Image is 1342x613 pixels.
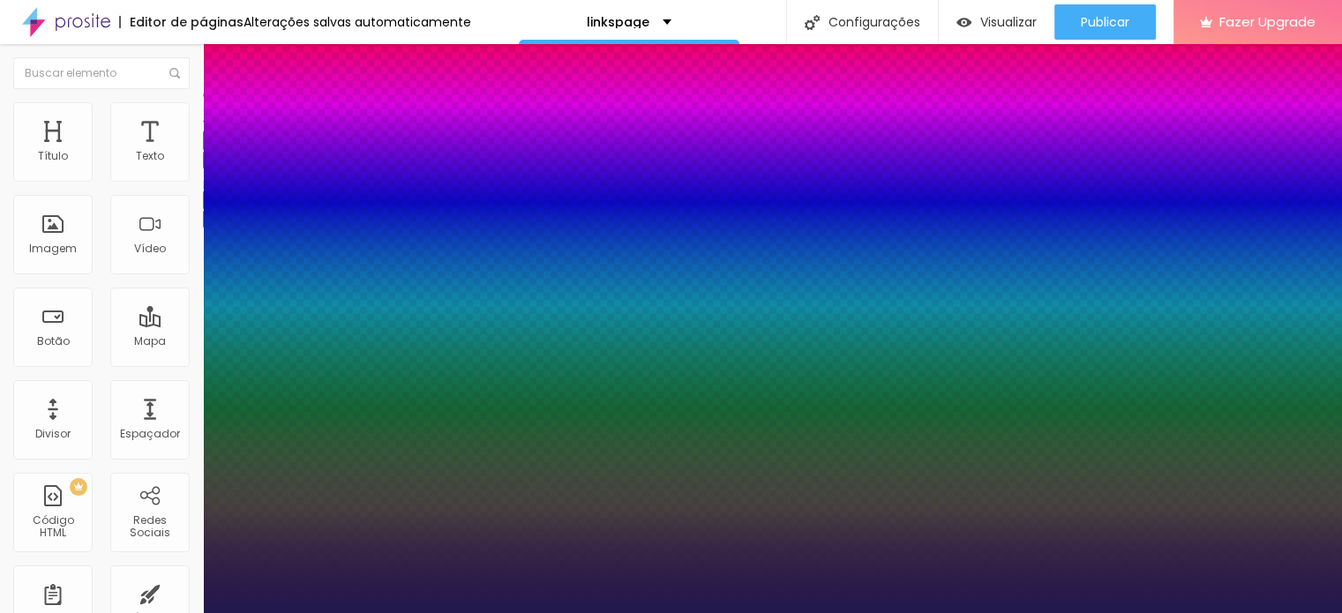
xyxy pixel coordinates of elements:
div: Botão [37,335,70,348]
div: Divisor [35,428,71,440]
div: Espaçador [120,428,180,440]
div: Vídeo [134,243,166,255]
div: Título [38,150,68,162]
div: Imagem [29,243,77,255]
button: Visualizar [939,4,1054,40]
p: linkspage [587,16,649,28]
span: Visualizar [980,15,1037,29]
div: Redes Sociais [115,514,184,540]
input: Buscar elemento [13,57,190,89]
div: Editor de páginas [119,16,244,28]
div: Código HTML [18,514,87,540]
span: Fazer Upgrade [1219,14,1316,29]
div: Mapa [134,335,166,348]
img: view-1.svg [956,15,971,30]
button: Publicar [1054,4,1156,40]
div: Alterações salvas automaticamente [244,16,471,28]
div: Texto [136,150,164,162]
img: Icone [169,68,180,78]
img: Icone [805,15,820,30]
span: Publicar [1081,15,1129,29]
